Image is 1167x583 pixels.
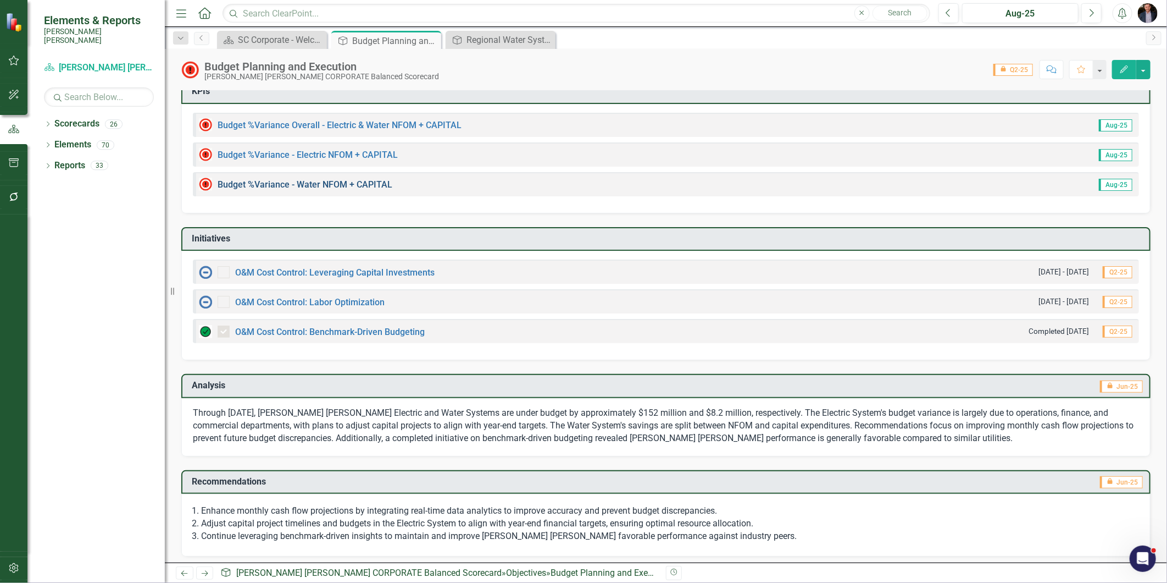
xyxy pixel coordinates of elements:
[44,14,154,27] span: Elements & Reports
[105,119,123,129] div: 26
[199,178,212,191] img: Below MIN Target
[966,7,1075,20] div: Aug-25
[352,34,438,48] div: Budget Planning and Execution
[873,5,927,21] button: Search
[54,139,91,151] a: Elements
[448,33,553,47] a: Regional Water System (RWS)
[199,325,212,338] img: On Target
[218,150,398,160] a: Budget %Variance​ - Electric NFOM + CAPITAL
[888,8,912,17] span: Search
[204,61,439,73] div: Budget Planning and Execution
[220,567,658,580] div: » »
[201,518,1139,530] p: Adjust capital project timelines and budgets in the Electric System to align with year-end financ...
[1100,381,1143,393] span: Jun-25
[236,568,502,578] a: [PERSON_NAME] [PERSON_NAME] CORPORATE Balanced Scorecard
[1038,267,1089,277] small: [DATE] - [DATE]
[1130,546,1156,572] iframe: Intercom live chat
[97,140,114,150] div: 70
[54,159,85,172] a: Reports
[1103,296,1132,308] span: Q2-25
[54,118,99,130] a: Scorecards
[201,530,1139,543] p: Continue leveraging benchmark-driven insights to maintain and improve [PERSON_NAME] [PERSON_NAME]...
[1100,476,1143,488] span: Jun-25
[1138,3,1158,23] img: Chris Amodeo
[1099,119,1132,131] span: Aug-25
[993,64,1033,76] span: Q2-25
[551,568,672,578] div: Budget Planning and Execution
[466,33,553,47] div: Regional Water System (RWS)
[235,297,385,307] a: O&M Cost Control: Labor Optimization
[91,161,108,170] div: 33
[235,267,435,278] a: O&M Cost Control: Leveraging Capital Investments
[199,266,212,279] img: No Information
[218,179,392,190] a: Budget %Variance​ - Water NFOM + CAPITAL
[44,87,154,107] input: Search Below...
[223,4,930,23] input: Search ClearPoint...
[1038,296,1089,307] small: [DATE] - [DATE]
[506,568,546,578] a: Objectives
[199,295,212,309] img: No Information
[193,407,1139,445] p: Through [DATE], [PERSON_NAME] [PERSON_NAME] Electric and Water Systems are under budget by approx...
[204,73,439,81] div: [PERSON_NAME] [PERSON_NAME] CORPORATE Balanced Scorecard
[192,381,602,391] h3: Analysis
[192,477,788,487] h3: Recommendations
[201,505,1139,518] p: Enhance monthly cash flow projections by integrating real-time data analytics to improve accuracy...
[44,27,154,45] small: [PERSON_NAME] [PERSON_NAME]
[199,118,212,131] img: High Alert
[235,327,425,337] a: O&M Cost Control: Benchmark-Driven Budgeting
[192,234,1144,244] h3: Initiatives
[5,13,25,32] img: ClearPoint Strategy
[181,61,199,79] img: Not Meeting Target
[199,148,212,161] img: High Alert
[192,86,1144,96] h3: KPIs
[1103,266,1132,278] span: Q2-25
[1103,326,1132,338] span: Q2-25
[44,62,154,74] a: [PERSON_NAME] [PERSON_NAME] CORPORATE Balanced Scorecard
[220,33,324,47] a: SC Corporate - Welcome to ClearPoint
[218,120,462,130] a: Budget %Variance Overall - Electric & Water NFOM + CAPITAL
[238,33,324,47] div: SC Corporate - Welcome to ClearPoint
[1029,326,1089,337] small: Completed [DATE]
[962,3,1079,23] button: Aug-25
[1099,149,1132,161] span: Aug-25
[1099,179,1132,191] span: Aug-25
